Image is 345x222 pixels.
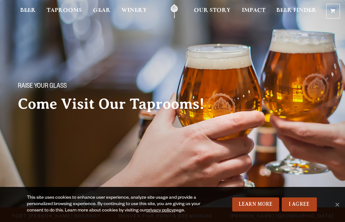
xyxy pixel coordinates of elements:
[276,8,317,13] span: Beer Finder
[242,8,265,13] span: Impact
[18,83,67,91] span: Raise your glass
[232,197,279,211] a: Learn More
[146,208,174,213] a: privacy policy
[93,8,111,13] span: Gear
[121,8,147,13] span: Winery
[190,4,235,18] a: Our Story
[27,195,215,214] div: This site uses cookies to enhance user experience, analyze site usage and provide a personalized ...
[20,8,36,13] span: Beer
[162,4,186,18] a: Odell Home
[334,201,340,208] span: No
[16,4,40,18] a: Beer
[282,197,317,211] a: I Agree
[194,8,231,13] span: Our Story
[89,4,115,18] a: Gear
[117,4,151,18] a: Winery
[272,4,321,18] a: Beer Finder
[18,96,217,112] h2: Come Visit Our Taprooms!
[42,4,86,18] a: Taprooms
[47,8,82,13] span: Taprooms
[238,4,270,18] a: Impact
